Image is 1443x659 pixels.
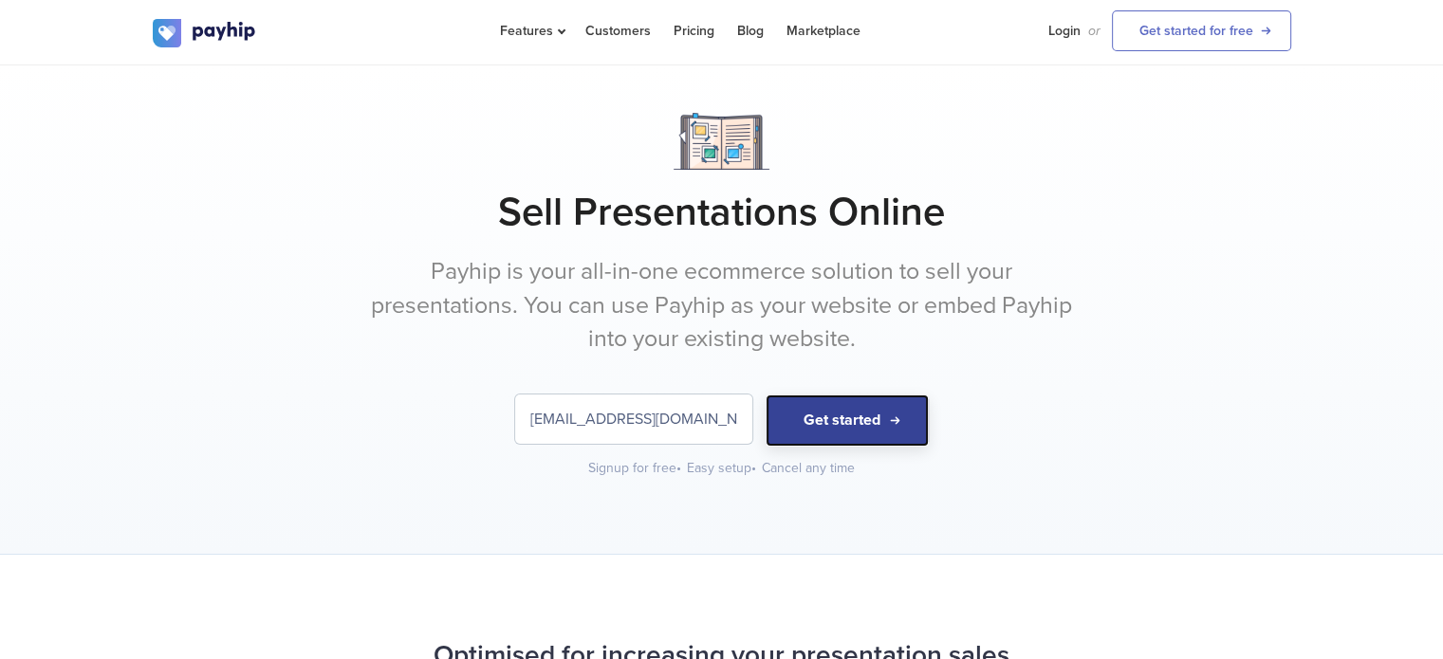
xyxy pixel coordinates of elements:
[366,255,1078,357] p: Payhip is your all-in-one ecommerce solution to sell your presentations. You can use Payhip as yo...
[153,189,1291,236] h1: Sell Presentations Online
[762,459,855,478] div: Cancel any time
[500,23,563,39] span: Features
[153,19,257,47] img: logo.svg
[515,394,752,444] input: Enter your email address
[588,459,683,478] div: Signup for free
[674,113,769,170] img: Notebook.png
[676,460,681,476] span: •
[1112,10,1291,51] a: Get started for free
[766,394,929,447] button: Get started
[751,460,756,476] span: •
[687,459,758,478] div: Easy setup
